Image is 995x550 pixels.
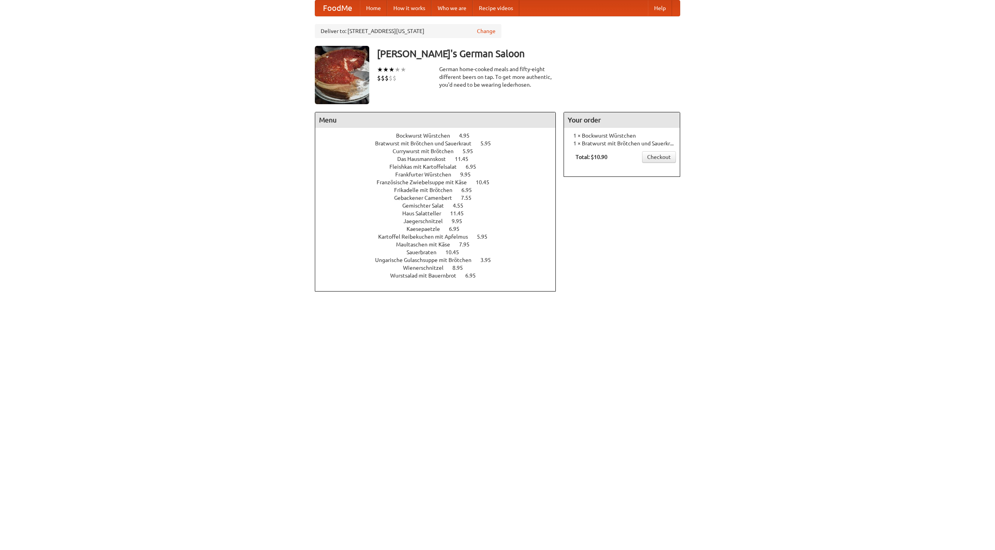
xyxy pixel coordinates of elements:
span: Currywurst mit Brötchen [393,148,461,154]
span: Jaegerschnitzel [403,218,450,224]
li: $ [377,74,381,82]
li: 1 × Bockwurst Würstchen [568,132,676,140]
a: Bratwurst mit Brötchen und Sauerkraut 5.95 [375,140,505,147]
span: 6.95 [449,226,467,232]
span: 7.55 [461,195,479,201]
a: Gebackener Camenbert 7.55 [394,195,486,201]
div: German home-cooked meals and fifty-eight different beers on tap. To get more authentic, you'd nee... [439,65,556,89]
span: Ungarische Gulaschsuppe mit Brötchen [375,257,479,263]
span: Sauerbraten [407,249,444,255]
li: 1 × Bratwurst mit Brötchen und Sauerkraut [568,140,676,147]
a: Haus Salatteller 11.45 [402,210,478,217]
span: 5.95 [480,140,499,147]
span: Bratwurst mit Brötchen und Sauerkraut [375,140,479,147]
a: FoodMe [315,0,360,16]
span: Wurstsalad mit Bauernbrot [390,272,464,279]
span: 3.95 [480,257,499,263]
li: ★ [400,65,406,74]
span: Bockwurst Würstchen [396,133,458,139]
a: Bockwurst Würstchen 4.95 [396,133,484,139]
a: Checkout [642,151,676,163]
a: Who we are [431,0,473,16]
span: 11.45 [450,210,471,217]
span: Haus Salatteller [402,210,449,217]
span: 6.95 [465,272,484,279]
span: Französische Zwiebelsuppe mit Käse [377,179,475,185]
span: 4.95 [459,133,477,139]
a: Gemischter Salat 4.55 [402,203,478,209]
a: Das Hausmannskost 11.45 [397,156,483,162]
a: Fleishkas mit Kartoffelsalat 6.95 [389,164,491,170]
li: ★ [383,65,389,74]
span: 6.95 [461,187,480,193]
a: Ungarische Gulaschsuppe mit Brötchen 3.95 [375,257,505,263]
span: Wienerschnitzel [403,265,451,271]
a: Frikadelle mit Brötchen 6.95 [394,187,486,193]
span: 5.95 [477,234,495,240]
a: Change [477,27,496,35]
h4: Your order [564,112,680,128]
a: Frankfurter Würstchen 9.95 [395,171,485,178]
a: Home [360,0,387,16]
span: 7.95 [459,241,477,248]
li: ★ [395,65,400,74]
li: ★ [389,65,395,74]
a: Kaesepaetzle 6.95 [407,226,474,232]
span: 4.55 [453,203,471,209]
span: Maultaschen mit Käse [396,241,458,248]
a: Sauerbraten 10.45 [407,249,473,255]
a: Help [648,0,672,16]
h4: Menu [315,112,555,128]
span: 10.45 [476,179,497,185]
h3: [PERSON_NAME]'s German Saloon [377,46,680,61]
span: Frikadelle mit Brötchen [394,187,460,193]
span: 9.95 [460,171,478,178]
a: Französische Zwiebelsuppe mit Käse 10.45 [377,179,504,185]
span: 5.95 [463,148,481,154]
span: 8.95 [452,265,471,271]
span: Kartoffel Reibekuchen mit Apfelmus [378,234,476,240]
a: Currywurst mit Brötchen 5.95 [393,148,487,154]
span: Kaesepaetzle [407,226,448,232]
img: angular.jpg [315,46,369,104]
div: Deliver to: [STREET_ADDRESS][US_STATE] [315,24,501,38]
li: $ [389,74,393,82]
a: Jaegerschnitzel 9.95 [403,218,477,224]
span: Frankfurter Würstchen [395,171,459,178]
span: 9.95 [452,218,470,224]
a: Kartoffel Reibekuchen mit Apfelmus 5.95 [378,234,502,240]
a: Wurstsalad mit Bauernbrot 6.95 [390,272,490,279]
span: 6.95 [466,164,484,170]
a: Maultaschen mit Käse 7.95 [396,241,484,248]
a: How it works [387,0,431,16]
li: ★ [377,65,383,74]
span: Gebackener Camenbert [394,195,460,201]
span: Gemischter Salat [402,203,452,209]
a: Recipe videos [473,0,519,16]
span: 10.45 [445,249,467,255]
li: $ [381,74,385,82]
span: Das Hausmannskost [397,156,454,162]
li: $ [393,74,396,82]
span: Fleishkas mit Kartoffelsalat [389,164,464,170]
li: $ [385,74,389,82]
span: 11.45 [455,156,476,162]
b: Total: $10.90 [576,154,607,160]
a: Wienerschnitzel 8.95 [403,265,477,271]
